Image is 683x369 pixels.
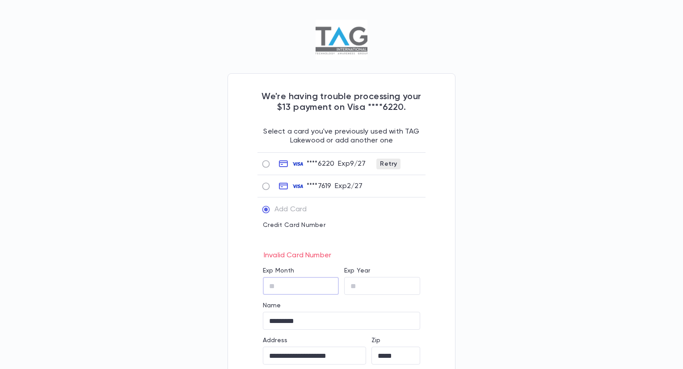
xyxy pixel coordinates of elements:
label: Exp Year [344,267,370,274]
label: Address [263,337,287,344]
p: Select a card you've previously used with TAG Lakewood or add another one [257,113,426,145]
span: Retry [376,160,401,168]
img: TAG Lakewood [316,20,367,60]
p: Exp 9 / 27 [338,159,366,168]
p: Add Card [274,205,307,214]
label: Name [263,302,281,309]
p: Invalid Card Number [263,249,420,260]
label: Zip [371,337,380,344]
label: Exp Month [263,267,294,274]
p: Exp 2 / 27 [335,182,363,191]
span: We're having trouble processing your $13 payment on Visa ****6220. [261,92,421,112]
iframe: card [263,231,420,249]
p: Credit Card Number [263,222,420,229]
